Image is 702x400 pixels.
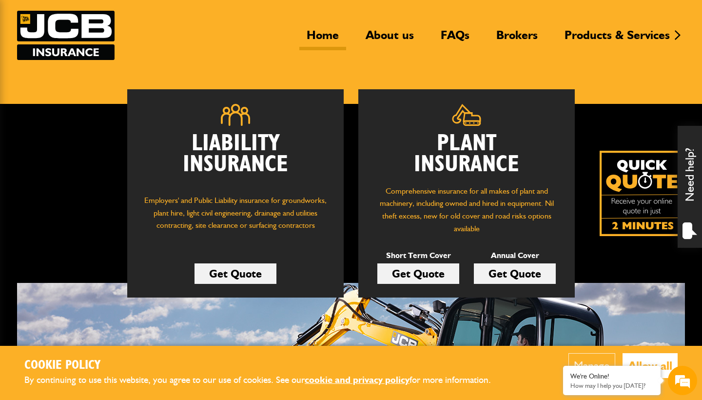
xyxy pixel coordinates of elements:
a: Brokers [489,28,545,50]
button: Allow all [623,353,678,378]
div: Minimize live chat window [160,5,183,28]
p: Comprehensive insurance for all makes of plant and machinery, including owned and hired in equipm... [373,185,560,235]
a: Get Quote [474,263,556,284]
h2: Liability Insurance [142,133,329,185]
a: Home [299,28,346,50]
a: Products & Services [557,28,677,50]
input: Enter your phone number [13,148,178,169]
em: Start Chat [133,300,177,314]
h2: Cookie Policy [24,358,507,373]
a: Get your insurance quote isn just 2-minutes [600,151,685,236]
a: JCB Insurance Services [17,11,115,60]
div: Need help? [678,126,702,248]
a: Get Quote [195,263,276,284]
img: d_20077148190_company_1631870298795_20077148190 [17,54,41,68]
input: Enter your email address [13,119,178,140]
p: Employers' and Public Liability insurance for groundworks, plant hire, light civil engineering, d... [142,194,329,241]
img: JCB Insurance Services logo [17,11,115,60]
div: We're Online! [570,372,653,380]
p: Short Term Cover [377,249,459,262]
p: Annual Cover [474,249,556,262]
a: Get Quote [377,263,459,284]
a: FAQs [433,28,477,50]
p: By continuing to use this website, you agree to our use of cookies. See our for more information. [24,373,507,388]
a: About us [358,28,421,50]
textarea: Type your message and hit 'Enter' [13,177,178,292]
input: Enter your last name [13,90,178,112]
p: How may I help you today? [570,382,653,389]
a: cookie and privacy policy [305,374,409,385]
img: Quick Quote [600,151,685,236]
h2: Plant Insurance [373,133,560,175]
button: Manage [568,353,615,378]
div: Chat with us now [51,55,164,67]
